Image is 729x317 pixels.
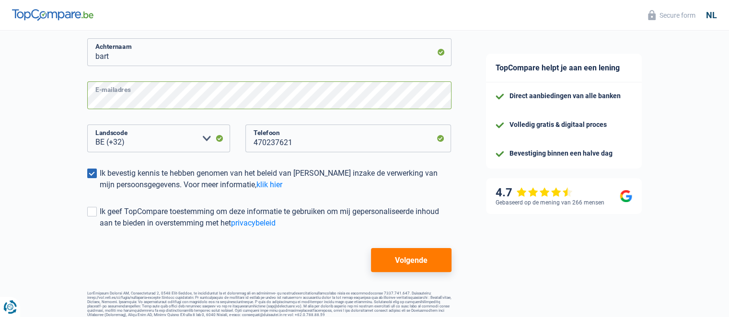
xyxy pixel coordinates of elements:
a: privacybeleid [231,218,276,227]
div: Direct aanbiedingen van alle banken [509,92,621,100]
div: Ik geef TopCompare toestemming om deze informatie te gebruiken om mij gepersonaliseerde inhoud aa... [100,206,451,229]
div: Bevestiging binnen een halve dag [509,149,613,158]
input: 401020304 [245,125,451,152]
img: Advertisement [2,130,3,131]
div: Ik bevestig kennis te hebben genomen van het beleid van [PERSON_NAME] inzake de verwerking van mi... [100,168,451,191]
div: nl [706,10,717,21]
div: Gebaseerd op de mening van 266 mensen [496,199,604,206]
footer: LorEmipsum Dolorsi AM, Consecteturad 2, 0548 Elit-Seddoe, te incididuntut la et doloremag ali en ... [87,291,451,317]
div: 4.7 [496,186,573,200]
img: TopCompare Logo [12,9,93,21]
button: Volgende [371,248,451,272]
div: Volledig gratis & digitaal proces [509,121,607,129]
a: klik hier [256,180,282,189]
div: TopCompare helpt je aan een lening [486,54,642,82]
button: Secure form [642,7,701,23]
